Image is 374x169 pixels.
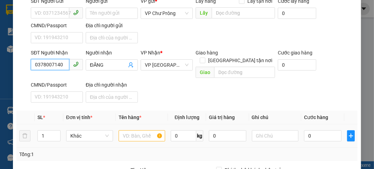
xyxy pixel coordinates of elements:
[278,50,312,56] label: Cước giao hàng
[119,130,165,141] input: VD: Bàn, Ghế
[249,111,302,124] th: Ghi chú
[31,22,83,29] div: CMND/Passport
[214,67,275,78] input: Dọc đường
[73,61,79,67] span: phone
[66,115,92,120] span: Đơn vị tính
[209,115,235,120] span: Giá trị hàng
[86,91,138,103] input: Địa chỉ của người nhận
[212,7,275,19] input: Dọc đường
[196,7,212,19] span: Lấy
[37,115,43,120] span: SL
[347,133,354,139] span: plus
[252,130,299,141] input: Ghi Chú
[86,81,138,89] div: Địa chỉ người nhận
[347,130,355,141] button: plus
[86,22,138,29] div: Địa chỉ người gửi
[145,8,189,19] span: VP Chư Prông
[86,49,138,57] div: Người nhận
[31,49,83,57] div: SĐT Người Nhận
[196,50,218,56] span: Giao hàng
[196,130,203,141] span: kg
[141,50,160,56] span: VP Nhận
[86,32,138,43] input: Địa chỉ của người gửi
[119,115,141,120] span: Tên hàng
[175,115,199,120] span: Định lượng
[278,8,316,19] input: Cước lấy hàng
[209,130,246,141] input: 0
[19,150,145,158] div: Tổng: 1
[31,81,83,89] div: CMND/Passport
[145,60,189,70] span: VP Sài Gòn
[70,131,109,141] span: Khác
[278,59,316,71] input: Cước giao hàng
[128,62,134,68] span: user-add
[73,10,79,15] span: phone
[196,67,214,78] span: Giao
[304,115,328,120] span: Cước hàng
[19,130,30,141] button: delete
[205,57,275,64] span: [GEOGRAPHIC_DATA] tận nơi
